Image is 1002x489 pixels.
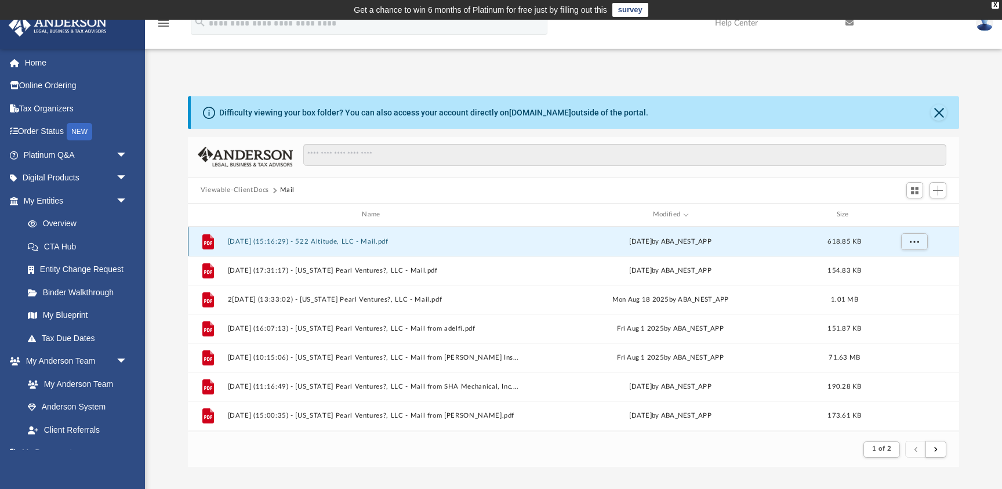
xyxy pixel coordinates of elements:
span: 71.63 MB [829,354,860,360]
div: Size [821,209,867,220]
a: Tax Organizers [8,97,145,120]
div: Fri Aug 1 2025 by ABA_NEST_APP [524,352,816,363]
span: 154.83 KB [827,267,861,273]
a: My Anderson Team [16,372,133,396]
a: Home [8,51,145,74]
span: arrow_drop_down [116,189,139,213]
span: 151.87 KB [827,325,861,331]
a: Platinum Q&Aarrow_drop_down [8,143,145,166]
div: [DATE] by ABA_NEST_APP [524,410,816,421]
a: Overview [16,212,145,236]
i: menu [157,16,170,30]
a: Tax Due Dates [16,327,145,350]
a: menu [157,22,170,30]
span: 1 of 2 [872,445,891,452]
span: arrow_drop_down [116,143,139,167]
i: search [194,16,206,28]
button: [DATE] (16:07:13) - [US_STATE] Pearl Ventures?, LLC - Mail from adelfi.pdf [227,325,519,332]
a: [DOMAIN_NAME] [509,108,571,117]
button: Close [931,104,947,121]
button: [DATE] (11:16:49) - [US_STATE] Pearl Ventures?, LLC - Mail from SHA Mechanical, Inc..pdf [227,383,519,390]
div: Name [227,209,519,220]
div: close [992,2,999,9]
button: Add [930,182,947,198]
a: survey [612,3,648,17]
a: Client Referrals [16,418,139,441]
a: Anderson System [16,396,139,419]
a: CTA Hub [16,235,145,258]
button: More options [901,233,927,250]
div: id [873,209,954,220]
span: 618.85 KB [827,238,861,244]
div: Modified [524,209,816,220]
button: [DATE] (15:00:35) - [US_STATE] Pearl Ventures?, LLC - Mail from [PERSON_NAME].pdf [227,412,519,419]
a: My Entitiesarrow_drop_down [8,189,145,212]
a: Entity Change Request [16,258,145,281]
div: Fri Aug 1 2025 by ABA_NEST_APP [524,323,816,334]
span: arrow_drop_down [116,166,139,190]
div: Difficulty viewing your box folder? You can also access your account directly on outside of the p... [219,107,648,119]
div: id [193,209,222,220]
img: Anderson Advisors Platinum Portal [5,14,110,37]
button: [DATE] (15:16:29) - 522 Altitude, LLC - Mail.pdf [227,238,519,245]
a: Online Ordering [8,74,145,97]
div: grid [188,227,959,432]
div: Get a chance to win 6 months of Platinum for free just by filling out this [354,3,607,17]
a: My Documentsarrow_drop_down [8,441,139,465]
div: Mon Aug 18 2025 by ABA_NEST_APP [524,294,816,305]
button: [DATE] (17:31:17) - [US_STATE] Pearl Ventures?, LLC - Mail.pdf [227,267,519,274]
div: NEW [67,123,92,140]
button: Viewable-ClientDocs [201,185,269,195]
div: [DATE] by ABA_NEST_APP [524,381,816,392]
a: Order StatusNEW [8,120,145,144]
span: arrow_drop_down [116,441,139,465]
span: 190.28 KB [827,383,861,389]
button: Mail [280,185,295,195]
span: arrow_drop_down [116,350,139,374]
span: 1.01 MB [831,296,858,302]
div: [DATE] by ABA_NEST_APP [524,265,816,276]
span: 173.61 KB [827,412,861,418]
button: 2[DATE] (13:33:02) - [US_STATE] Pearl Ventures?, LLC - Mail.pdf [227,296,519,303]
a: Digital Productsarrow_drop_down [8,166,145,190]
button: Switch to Grid View [906,182,924,198]
div: [DATE] by ABA_NEST_APP [524,236,816,247]
button: 1 of 2 [863,441,900,458]
button: [DATE] (10:15:06) - [US_STATE] Pearl Ventures?, LLC - Mail from [PERSON_NAME] Insurance Services ... [227,354,519,361]
a: My Anderson Teamarrow_drop_down [8,350,139,373]
a: Binder Walkthrough [16,281,145,304]
a: My Blueprint [16,304,139,327]
input: Search files and folders [303,144,947,166]
img: User Pic [976,15,993,31]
